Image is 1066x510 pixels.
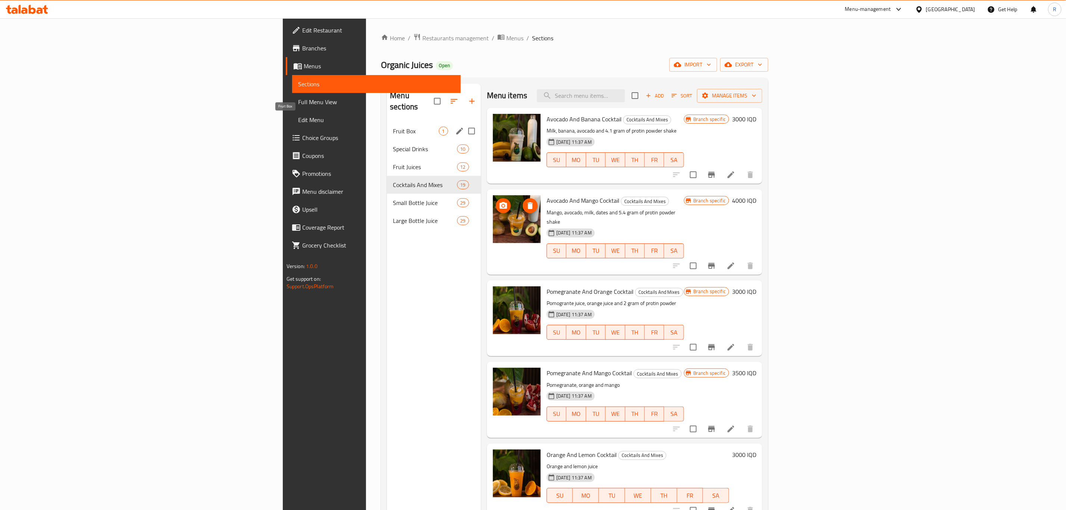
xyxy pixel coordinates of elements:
span: SU [550,245,563,256]
div: Cocktails And Mixes [621,197,669,206]
button: SU [547,407,566,422]
button: TU [586,152,606,167]
div: [GEOGRAPHIC_DATA] [926,5,975,13]
span: 19 [457,181,469,189]
span: [DATE] 11:37 AM [553,229,595,236]
button: SU [547,488,573,503]
button: import [669,58,717,72]
button: delete [741,257,759,275]
button: MO [566,243,586,258]
span: TH [628,327,642,338]
span: export [726,60,762,69]
button: SA [664,325,684,340]
h6: 3000 IQD [732,286,756,297]
button: TH [625,243,645,258]
span: SU [550,490,570,501]
button: TH [651,488,677,503]
button: Branch-specific-item [703,420,720,438]
span: R [1053,5,1056,13]
button: WE [606,243,625,258]
li: / [492,34,494,43]
span: Get support on: [287,274,321,284]
span: TU [589,245,603,256]
button: MO [573,488,599,503]
a: Sections [292,75,461,93]
span: 29 [457,199,469,206]
button: TH [625,152,645,167]
span: Choice Groups [302,133,455,142]
span: TU [589,408,603,419]
span: Sort items [667,90,697,102]
button: SU [547,243,566,258]
span: Branch specific [690,288,729,295]
button: MO [566,407,586,422]
a: Menus [286,57,461,75]
button: TU [586,243,606,258]
span: FR [648,155,661,165]
button: delete image [523,198,538,213]
button: FR [645,407,664,422]
a: Coupons [286,147,461,165]
span: Coverage Report [302,223,455,232]
span: Menu disclaimer [302,187,455,196]
p: Pomogrante juice, orange juice and 2 gram of protin powder [547,299,684,308]
button: edit [454,125,465,137]
span: Cocktails And Mixes [621,197,669,206]
span: Large Bottle Juice [393,216,457,225]
span: Grocery Checklist [302,241,455,250]
div: Cocktails And Mixes [634,369,682,378]
span: TU [602,490,622,501]
div: items [457,144,469,153]
button: upload picture [496,198,511,213]
img: Pomegranate And Orange Cocktail [493,286,541,334]
span: MO [569,327,583,338]
span: SU [550,408,563,419]
span: TH [628,408,642,419]
span: Branches [302,44,455,53]
span: Select all sections [429,93,445,109]
a: Promotions [286,165,461,183]
p: Pomegranate, orange and mango [547,380,684,390]
button: FR [645,325,664,340]
a: Edit Restaurant [286,21,461,39]
div: Cocktails And Mixes19 [387,176,481,194]
h6: 4000 IQD [732,195,756,206]
div: Special Drinks [393,144,457,153]
button: MO [566,152,586,167]
span: Edit Menu [298,115,455,124]
span: WE [609,408,622,419]
span: SA [667,245,681,256]
button: TU [599,488,625,503]
button: delete [741,338,759,356]
input: search [537,89,625,102]
span: Avocado And Banana Cocktail [547,113,622,125]
span: MO [569,155,583,165]
span: Fruit Juices [393,162,457,171]
p: Milk, banana, avocado and 4.1 gram of protin powder shake [547,126,684,136]
span: 10 [457,146,469,153]
button: Sort [670,90,694,102]
span: Cocktails And Mixes [393,180,457,189]
button: delete [741,166,759,184]
span: MO [576,490,596,501]
span: Cocktails And Mixes [623,115,671,124]
button: TH [625,407,645,422]
h2: Menu items [487,90,528,101]
span: TH [654,490,674,501]
span: TH [628,245,642,256]
span: SA [667,155,681,165]
button: WE [606,407,625,422]
span: FR [648,408,661,419]
div: items [439,127,448,136]
span: WE [609,245,622,256]
li: / [526,34,529,43]
a: Upsell [286,200,461,218]
span: Sort [672,91,692,100]
span: SA [706,490,726,501]
span: import [675,60,711,69]
nav: breadcrumb [381,33,768,43]
span: Select to update [685,258,701,274]
button: delete [741,420,759,438]
span: Select to update [685,167,701,183]
a: Choice Groups [286,129,461,147]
